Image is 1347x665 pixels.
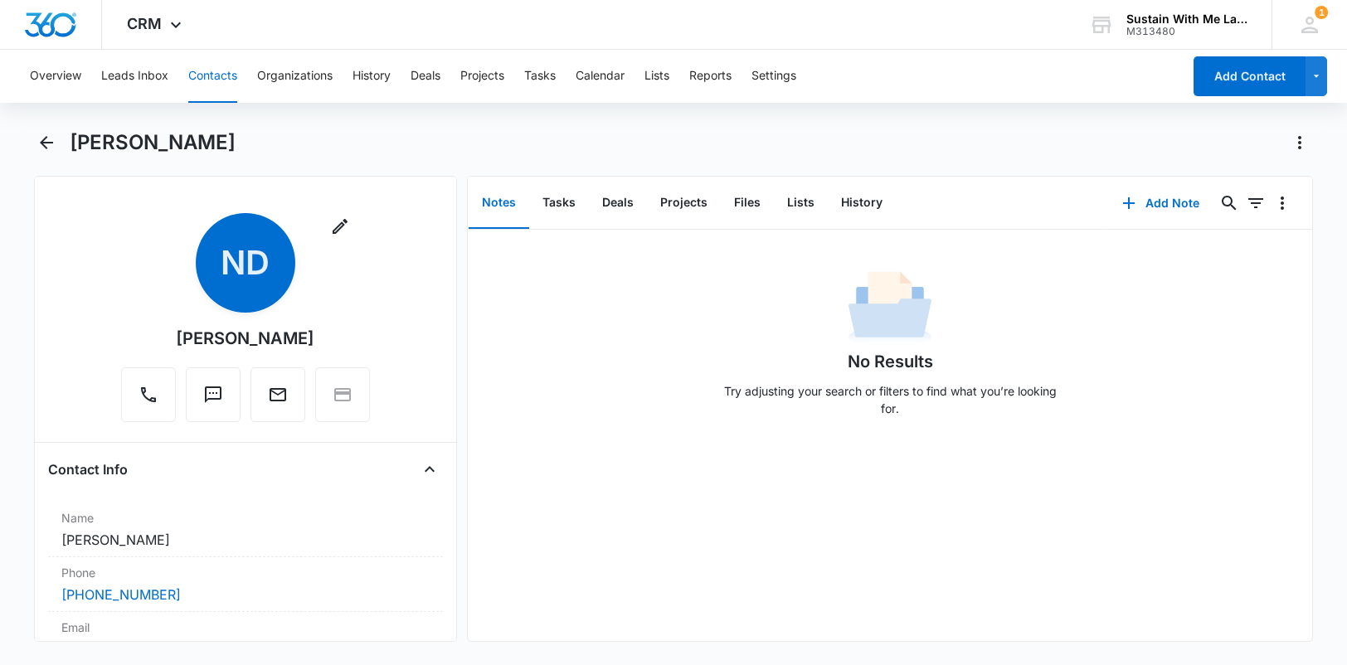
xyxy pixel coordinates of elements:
[61,639,227,659] a: [EMAIL_ADDRESS][DOMAIN_NAME]
[848,349,933,374] h1: No Results
[48,502,443,557] div: Name[PERSON_NAME]
[751,50,796,103] button: Settings
[1194,56,1306,96] button: Add Contact
[828,177,896,229] button: History
[411,50,440,103] button: Deals
[647,177,721,229] button: Projects
[1126,26,1247,37] div: account id
[101,50,168,103] button: Leads Inbox
[1106,183,1216,223] button: Add Note
[644,50,669,103] button: Lists
[1126,12,1247,26] div: account name
[1269,190,1296,216] button: Overflow Menu
[250,393,305,407] a: Email
[186,367,241,422] button: Text
[127,15,162,32] span: CRM
[416,456,443,483] button: Close
[1216,190,1242,216] button: Search...
[30,50,81,103] button: Overview
[121,367,176,422] button: Call
[469,177,529,229] button: Notes
[48,459,128,479] h4: Contact Info
[721,177,774,229] button: Files
[61,509,430,527] label: Name
[196,213,295,313] span: ND
[176,326,314,351] div: [PERSON_NAME]
[186,393,241,407] a: Text
[250,367,305,422] button: Email
[849,266,931,349] img: No Data
[529,177,589,229] button: Tasks
[576,50,625,103] button: Calendar
[524,50,556,103] button: Tasks
[61,564,430,581] label: Phone
[774,177,828,229] button: Lists
[1315,6,1328,19] span: 1
[1242,190,1269,216] button: Filters
[257,50,333,103] button: Organizations
[61,585,181,604] a: [PHONE_NUMBER]
[460,50,504,103] button: Projects
[589,177,647,229] button: Deals
[61,530,430,550] dd: [PERSON_NAME]
[716,382,1064,417] p: Try adjusting your search or filters to find what you’re looking for.
[121,393,176,407] a: Call
[70,130,236,155] h1: [PERSON_NAME]
[1286,129,1313,156] button: Actions
[1315,6,1328,19] div: notifications count
[34,129,60,156] button: Back
[61,619,430,636] label: Email
[188,50,237,103] button: Contacts
[48,557,443,612] div: Phone[PHONE_NUMBER]
[689,50,732,103] button: Reports
[353,50,391,103] button: History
